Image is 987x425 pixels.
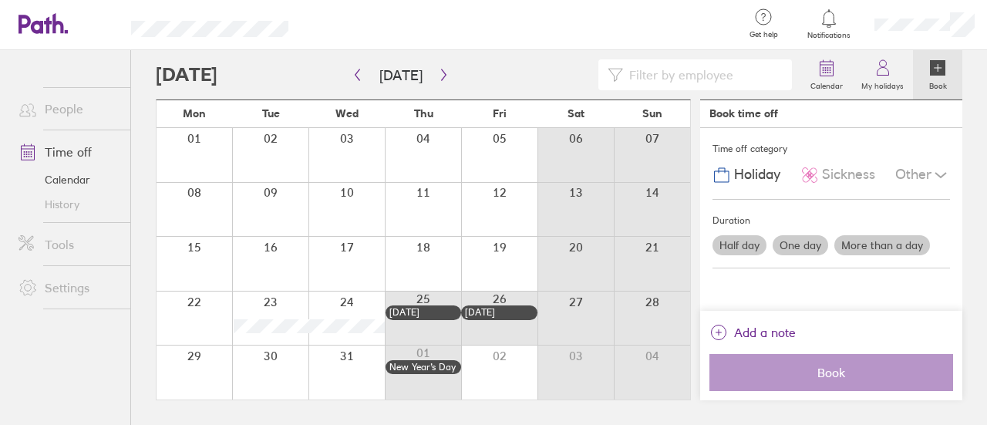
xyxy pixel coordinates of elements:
label: More than a day [834,235,930,255]
span: Get help [739,30,789,39]
span: Fri [493,107,507,120]
span: Wed [335,107,359,120]
input: Filter by employee [623,60,783,89]
a: People [6,93,130,124]
span: Sun [642,107,662,120]
a: Time off [6,137,130,167]
span: Holiday [734,167,780,183]
button: [DATE] [367,62,435,88]
div: New Year’s Day [389,362,458,373]
span: Sickness [822,167,875,183]
span: Mon [183,107,206,120]
span: Tue [262,107,280,120]
a: History [6,192,130,217]
label: My holidays [852,77,913,91]
button: Add a note [709,320,796,345]
a: Notifications [804,8,854,40]
span: Book [720,366,942,379]
div: Book time off [709,107,778,120]
a: Book [913,50,962,100]
a: Tools [6,229,130,260]
a: Calendar [6,167,130,192]
span: Sat [568,107,584,120]
button: Book [709,354,953,391]
label: Book [920,77,956,91]
div: Other [895,160,950,190]
label: Half day [712,235,766,255]
label: One day [773,235,828,255]
div: [DATE] [465,307,534,318]
div: Duration [712,209,950,232]
div: [DATE] [389,307,458,318]
label: Calendar [801,77,852,91]
span: Notifications [804,31,854,40]
div: Time off category [712,137,950,160]
span: Thu [414,107,433,120]
a: Settings [6,272,130,303]
span: Add a note [734,320,796,345]
a: Calendar [801,50,852,100]
a: My holidays [852,50,913,100]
